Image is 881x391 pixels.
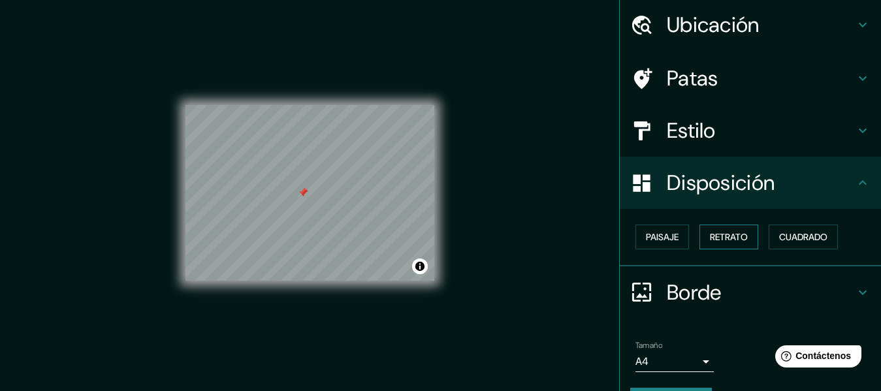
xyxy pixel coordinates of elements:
[620,52,881,104] div: Patas
[635,354,649,368] font: A4
[667,11,760,39] font: Ubicación
[185,105,434,281] canvas: Mapa
[646,231,679,243] font: Paisaje
[620,104,881,157] div: Estilo
[699,225,758,249] button: Retrato
[635,225,689,249] button: Paisaje
[635,340,662,351] font: Tamaño
[769,225,838,249] button: Cuadrado
[667,169,775,196] font: Disposición
[412,258,428,274] button: Activar o desactivar atribución
[765,340,867,377] iframe: Lanzador de widgets de ayuda
[667,117,716,144] font: Estilo
[779,231,827,243] font: Cuadrado
[667,279,722,306] font: Borde
[620,266,881,319] div: Borde
[620,157,881,209] div: Disposición
[635,351,714,372] div: A4
[710,231,748,243] font: Retrato
[667,65,718,92] font: Patas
